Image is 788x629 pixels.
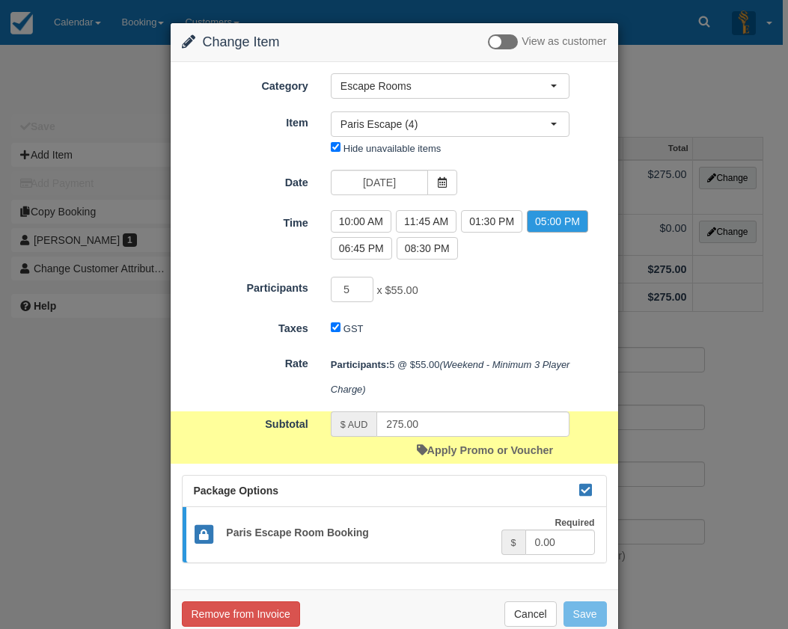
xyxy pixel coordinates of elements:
[183,507,606,563] a: Paris Escape Room Booking Required $
[194,485,279,497] span: Package Options
[340,117,550,132] span: Paris Escape (4)
[331,359,572,395] em: (Weekend - Minimum 3 Player Charge)
[331,277,374,302] input: Participants
[343,323,364,334] label: GST
[397,237,458,260] label: 08:30 PM
[171,411,320,432] label: Subtotal
[376,285,418,297] span: x $55.00
[522,36,606,48] span: View as customer
[171,170,320,191] label: Date
[171,275,320,296] label: Participants
[527,210,588,233] label: 05:00 PM
[340,420,367,430] small: $ AUD
[203,34,280,49] span: Change Item
[343,143,441,154] label: Hide unavailable items
[171,351,320,372] label: Rate
[171,316,320,337] label: Taxes
[340,79,550,93] span: Escape Rooms
[511,538,516,548] small: $
[320,352,618,402] div: 5 @ $55.00
[396,210,456,233] label: 11:45 AM
[331,111,569,137] button: Paris Escape (4)
[215,527,501,539] h5: Paris Escape Room Booking
[555,518,594,528] strong: Required
[331,359,389,370] strong: Participants
[182,601,300,627] button: Remove from Invoice
[331,237,392,260] label: 06:45 PM
[331,73,569,99] button: Escape Rooms
[331,210,391,233] label: 10:00 AM
[504,601,557,627] button: Cancel
[171,210,320,231] label: Time
[171,73,320,94] label: Category
[461,210,522,233] label: 01:30 PM
[171,110,320,131] label: Item
[563,601,607,627] button: Save
[417,444,553,456] a: Apply Promo or Voucher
